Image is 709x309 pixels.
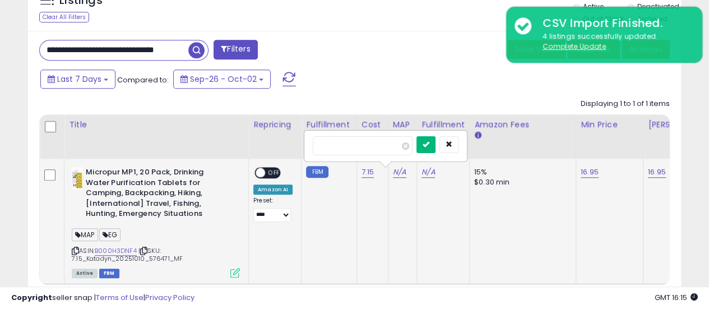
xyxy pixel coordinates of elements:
span: FBM [99,269,119,278]
span: EG [99,228,121,241]
div: Amazon Fees [474,119,571,131]
img: 41UJgs4vekL._SL40_.jpg [72,167,83,190]
span: OFF [265,168,283,178]
div: Fulfillment Cost [421,119,465,142]
label: Deactivated [637,2,679,11]
span: Compared to: [117,75,169,85]
div: Amazon AI [253,185,293,195]
u: Complete Update [543,41,606,51]
a: 16.95 [648,167,666,178]
div: CSV Import Finished. [534,15,694,31]
div: Repricing [253,119,296,131]
label: Active [582,2,603,11]
a: N/A [393,167,406,178]
div: Clear All Filters [39,12,89,22]
span: 2025-10-10 16:15 GMT [655,292,698,303]
div: 4 listings successfully updated. [534,31,694,52]
span: Last 7 Days [57,73,101,85]
i: Click to copy [140,248,147,254]
div: Preset: [253,197,293,222]
div: Fulfillment [306,119,351,131]
div: ASIN: [72,167,240,276]
b: Micropur MP1, 20 Pack, Drinking Water Purification Tablets for Camping, Backpacking, Hiking, [Int... [86,167,222,222]
a: 16.95 [581,167,599,178]
small: FBM [306,166,328,178]
button: Sep-26 - Oct-02 [173,70,271,89]
small: Amazon Fees. [474,131,481,141]
div: $0.30 min [474,177,567,187]
strong: Copyright [11,292,52,303]
a: 7.15 [362,167,374,178]
span: MAP [72,228,98,241]
a: Terms of Use [96,292,143,303]
div: Title [69,119,244,131]
i: Click to copy [72,248,79,254]
button: Last 7 Days [40,70,115,89]
a: Privacy Policy [145,292,194,303]
div: 15% [474,167,567,177]
a: N/A [421,167,435,178]
div: Displaying 1 to 1 of 1 items [581,99,670,109]
div: Min Price [581,119,638,131]
span: | SKU: 7.15_Katadyn_20251010_576471_MF [72,246,183,263]
span: All listings currently available for purchase on Amazon [72,269,98,278]
a: B000H3DNF4 [95,246,137,256]
div: Cost [362,119,383,131]
div: seller snap | | [11,293,194,303]
button: Filters [214,40,257,59]
div: MAP [393,119,412,131]
span: Sep-26 - Oct-02 [190,73,257,85]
